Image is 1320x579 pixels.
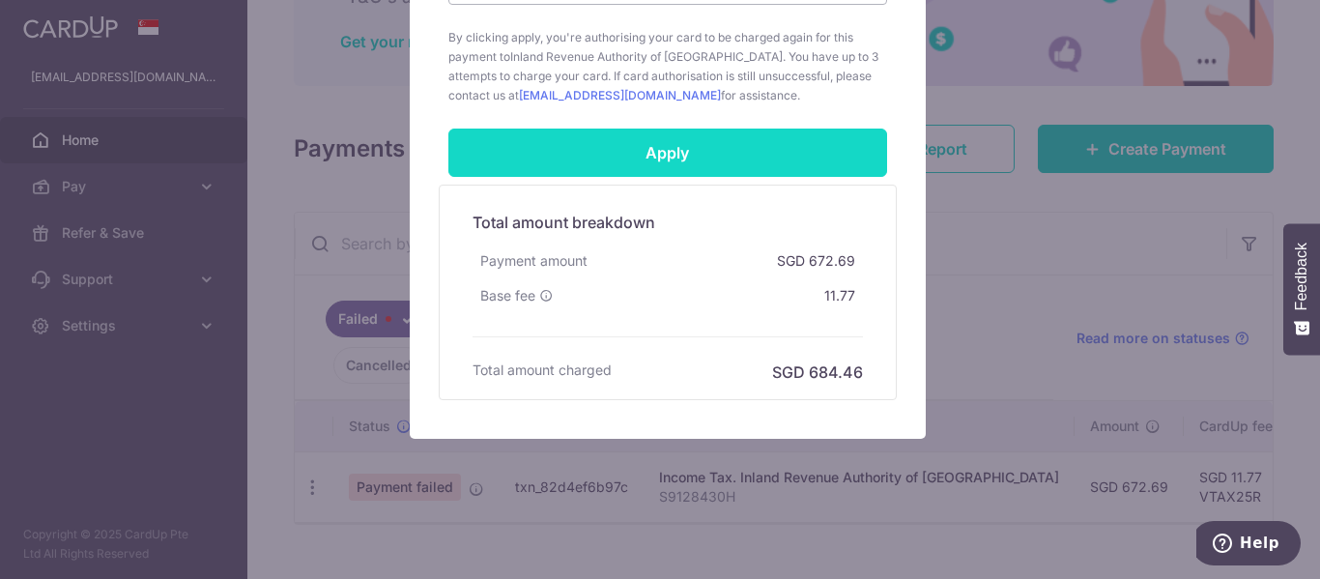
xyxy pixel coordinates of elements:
span: By clicking apply, you're authorising your card to be charged again for this payment to . You hav... [448,28,887,105]
h6: Total amount charged [473,361,612,380]
span: Feedback [1293,243,1310,310]
div: SGD 672.69 [769,244,863,278]
span: Base fee [480,286,535,305]
h5: Total amount breakdown [473,211,863,234]
input: Apply [448,129,887,177]
div: Payment amount [473,244,595,278]
h6: SGD 684.46 [772,361,863,384]
a: [EMAIL_ADDRESS][DOMAIN_NAME] [519,88,721,102]
span: Inland Revenue Authority of [GEOGRAPHIC_DATA] [510,49,783,64]
iframe: Opens a widget where you can find more information [1196,521,1301,569]
div: 11.77 [817,278,863,313]
button: Feedback - Show survey [1283,223,1320,355]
